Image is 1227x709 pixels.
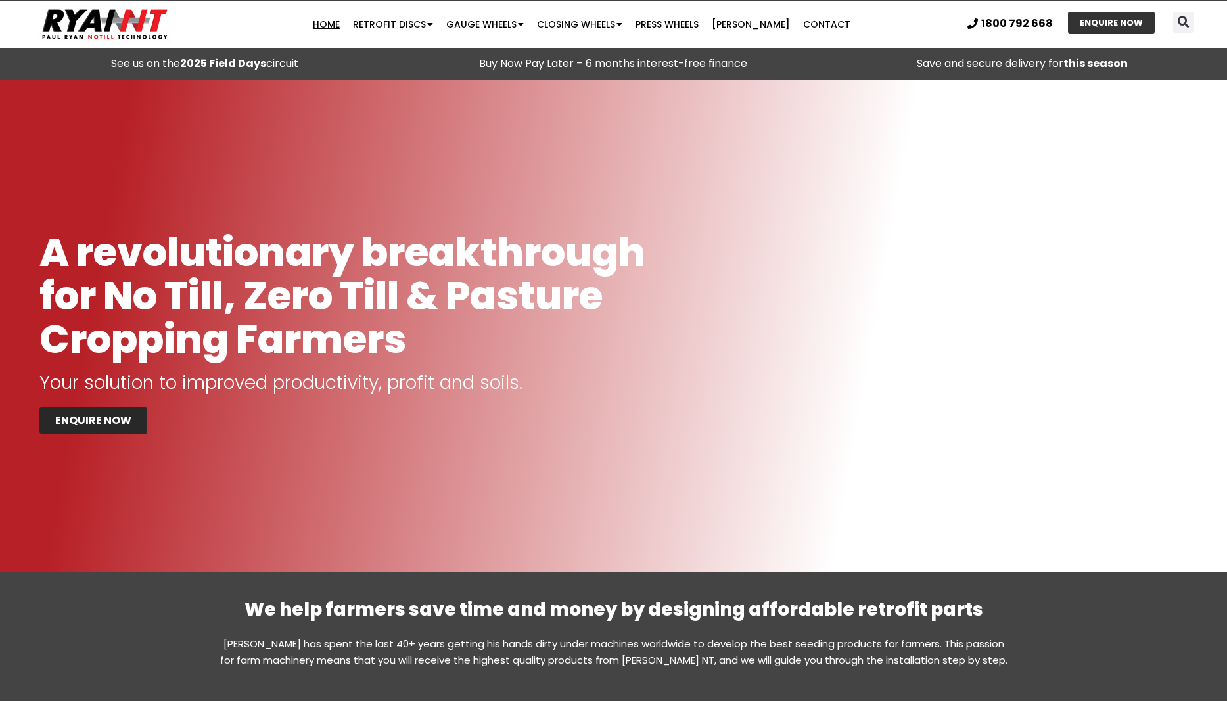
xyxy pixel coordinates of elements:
[238,11,925,37] nav: Menu
[306,11,346,37] a: Home
[7,55,402,73] div: See us on the circuit
[39,370,522,396] span: Your solution to improved productivity, profit and soils.
[39,4,171,45] img: Ryan NT logo
[346,11,440,37] a: Retrofit Discs
[55,415,131,426] span: ENQUIRE NOW
[825,55,1220,73] p: Save and secure delivery for
[1068,12,1155,34] a: ENQUIRE NOW
[220,635,1008,668] p: [PERSON_NAME] has spent the last 40+ years getting his hands dirty under machines worldwide to de...
[967,18,1053,29] a: 1800 792 668
[440,11,530,37] a: Gauge Wheels
[415,55,811,73] p: Buy Now Pay Later – 6 months interest-free finance
[797,11,857,37] a: Contact
[220,598,1008,622] h2: We help farmers save time and money by designing affordable retrofit parts
[1080,18,1143,27] span: ENQUIRE NOW
[1063,56,1128,71] strong: this season
[39,231,671,361] h1: A revolutionary breakthrough for No Till, Zero Till & Pasture Cropping Farmers
[180,56,266,71] a: 2025 Field Days
[530,11,629,37] a: Closing Wheels
[39,407,147,434] a: ENQUIRE NOW
[705,11,797,37] a: [PERSON_NAME]
[1173,12,1194,33] div: Search
[981,18,1053,29] span: 1800 792 668
[629,11,705,37] a: Press Wheels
